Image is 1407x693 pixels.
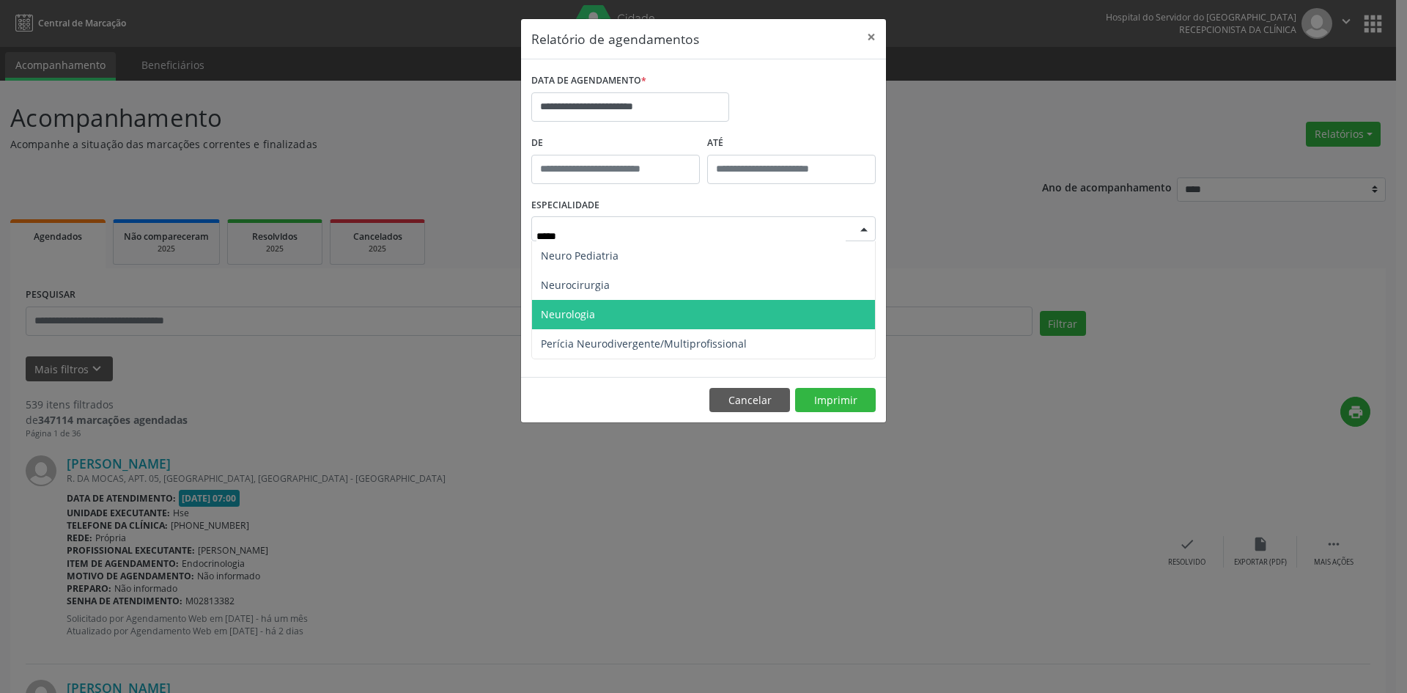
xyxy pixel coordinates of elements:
label: DATA DE AGENDAMENTO [531,70,646,92]
label: ATÉ [707,132,876,155]
h5: Relatório de agendamentos [531,29,699,48]
button: Imprimir [795,388,876,413]
span: Neurocirurgia [541,278,610,292]
span: Perícia Neurodivergente/Multiprofissional [541,337,747,351]
label: ESPECIALIDADE [531,194,599,217]
label: De [531,132,700,155]
button: Cancelar [709,388,790,413]
span: Neuro Pediatria [541,249,618,263]
span: Neurologia [541,307,595,321]
button: Close [857,19,886,55]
